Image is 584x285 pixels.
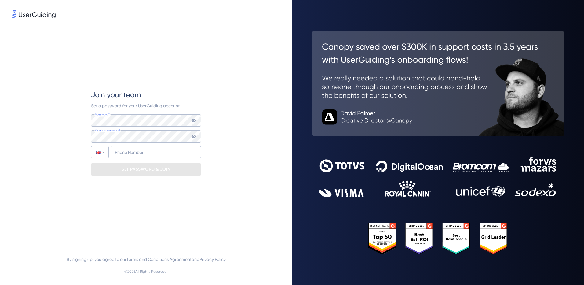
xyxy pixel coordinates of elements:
[12,10,56,18] img: 8faab4ba6bc7696a72372aa768b0286c.svg
[91,146,108,158] div: United Kingdom: + 44
[368,223,507,254] img: 25303e33045975176eb484905ab012ff.svg
[199,257,226,262] a: Privacy Policy
[91,103,180,108] span: Set a password for your UserGuiding account
[67,256,226,263] span: By signing up, you agree to our and
[126,257,192,262] a: Terms and Conditions Agreement
[91,90,141,100] span: Join your team
[124,268,168,275] span: © 2025 All Rights Reserved.
[122,165,170,174] p: SET PASSWORD & JOIN
[319,157,557,197] img: 9302ce2ac39453076f5bc0f2f2ca889b.svg
[111,146,201,158] input: Phone Number
[312,31,564,136] img: 26c0aa7c25a843aed4baddd2b5e0fa68.svg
